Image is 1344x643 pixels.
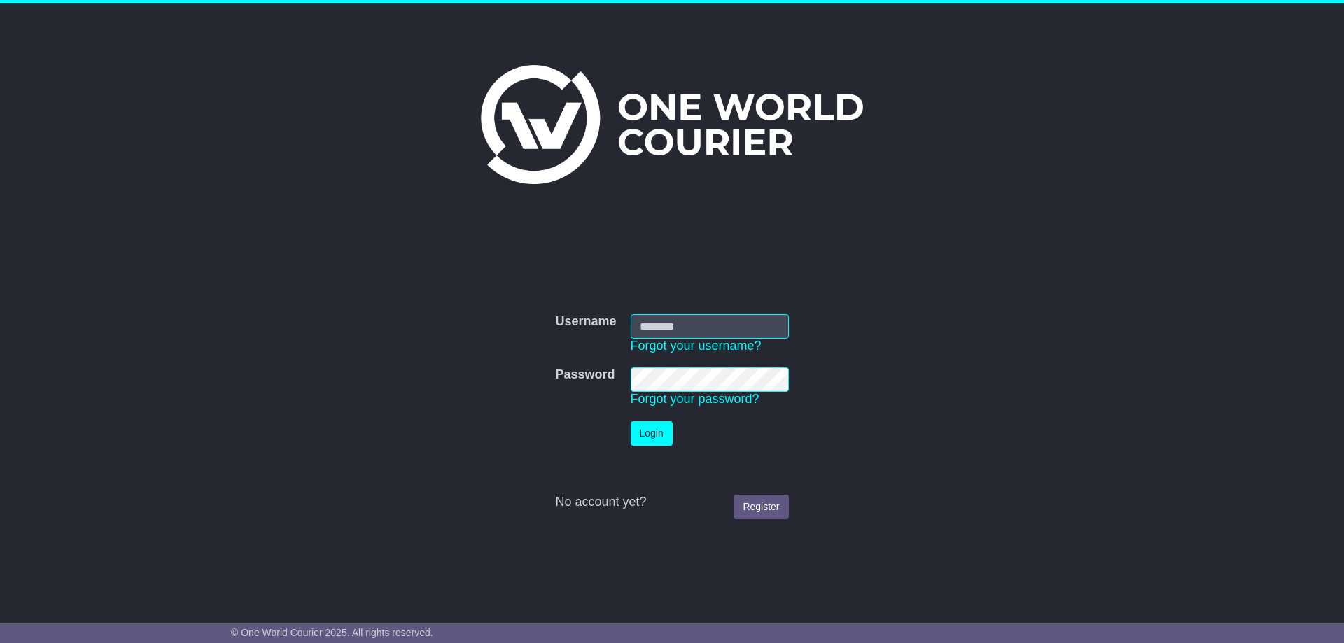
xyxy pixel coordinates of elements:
label: Username [555,314,616,330]
div: No account yet? [555,495,788,510]
a: Forgot your password? [631,392,759,406]
label: Password [555,367,615,383]
span: © One World Courier 2025. All rights reserved. [231,627,433,638]
a: Forgot your username? [631,339,762,353]
button: Login [631,421,673,446]
img: One World [481,65,863,184]
a: Register [734,495,788,519]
